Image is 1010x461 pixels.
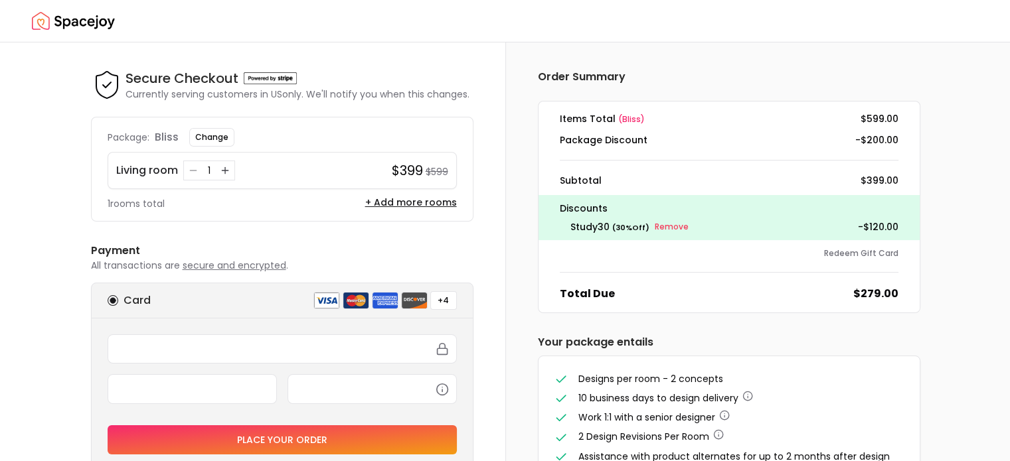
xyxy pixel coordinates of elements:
[203,164,216,177] div: 1
[218,164,232,177] button: Increase quantity for Living room
[560,286,615,302] dt: Total Due
[155,129,179,145] p: bliss
[124,293,151,308] h6: Card
[91,259,473,272] p: All transactions are .
[560,174,602,187] dt: Subtotal
[244,72,297,84] img: Powered by stripe
[32,8,115,34] img: Spacejoy Logo
[313,292,340,309] img: visa
[578,391,738,405] span: 10 business days to design delivery
[108,131,149,144] p: Package:
[560,133,647,147] dt: Package Discount
[853,286,898,302] dd: $279.00
[126,69,238,88] h4: Secure Checkout
[401,292,428,309] img: discover
[430,291,457,310] button: +4
[861,112,898,125] dd: $599.00
[32,8,115,34] a: Spacejoy
[108,197,165,210] p: 1 rooms total
[108,425,457,454] button: Place your order
[296,383,448,395] iframe: Secure CVC input frame
[392,161,423,180] h4: $399
[618,113,645,125] span: ( bliss )
[116,343,448,355] iframe: Secure card number input frame
[365,196,457,209] button: + Add more rooms
[855,133,898,147] dd: -$200.00
[116,383,268,395] iframe: Secure expiration date input frame
[612,222,649,233] small: ( 30 % Off)
[126,88,469,101] p: Currently serving customers in US only. We'll notify you when this changes.
[426,165,448,178] small: $599
[372,292,398,309] img: american express
[578,430,709,443] span: 2 Design Revisions Per Room
[578,372,723,385] span: Designs per room - 2 concepts
[116,163,178,178] p: Living room
[538,69,920,85] h6: Order Summary
[560,112,645,125] dt: Items Total
[343,292,369,309] img: mastercard
[861,174,898,187] dd: $399.00
[570,220,610,233] span: study30
[655,222,689,232] small: Remove
[189,128,234,147] button: Change
[187,164,200,177] button: Decrease quantity for Living room
[578,411,715,424] span: Work 1:1 with a senior designer
[560,200,898,216] p: Discounts
[824,248,898,259] button: Redeem Gift Card
[858,219,898,235] p: - $120.00
[538,334,920,350] h6: Your package entails
[183,259,286,272] span: secure and encrypted
[91,243,473,259] h6: Payment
